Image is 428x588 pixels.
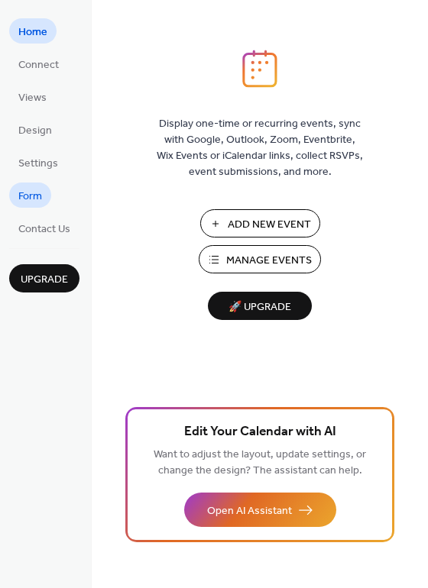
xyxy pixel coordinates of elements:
span: Add New Event [228,217,311,233]
button: Upgrade [9,264,79,292]
span: Manage Events [226,253,312,269]
span: Upgrade [21,272,68,288]
a: Design [9,117,61,142]
span: Edit Your Calendar with AI [184,422,336,443]
a: Form [9,183,51,208]
a: Home [9,18,57,44]
a: Views [9,84,56,109]
span: 🚀 Upgrade [217,297,303,318]
span: Form [18,189,42,205]
span: Design [18,123,52,139]
span: Home [18,24,47,40]
button: Add New Event [200,209,320,237]
a: Connect [9,51,68,76]
span: Open AI Assistant [207,503,292,519]
a: Settings [9,150,67,175]
span: Views [18,90,47,106]
button: Manage Events [199,245,321,273]
span: Display one-time or recurring events, sync with Google, Outlook, Zoom, Eventbrite, Wix Events or ... [157,116,363,180]
span: Want to adjust the layout, update settings, or change the design? The assistant can help. [154,444,366,481]
span: Contact Us [18,221,70,237]
span: Connect [18,57,59,73]
span: Settings [18,156,58,172]
img: logo_icon.svg [242,50,277,88]
button: Open AI Assistant [184,493,336,527]
button: 🚀 Upgrade [208,292,312,320]
a: Contact Us [9,215,79,241]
